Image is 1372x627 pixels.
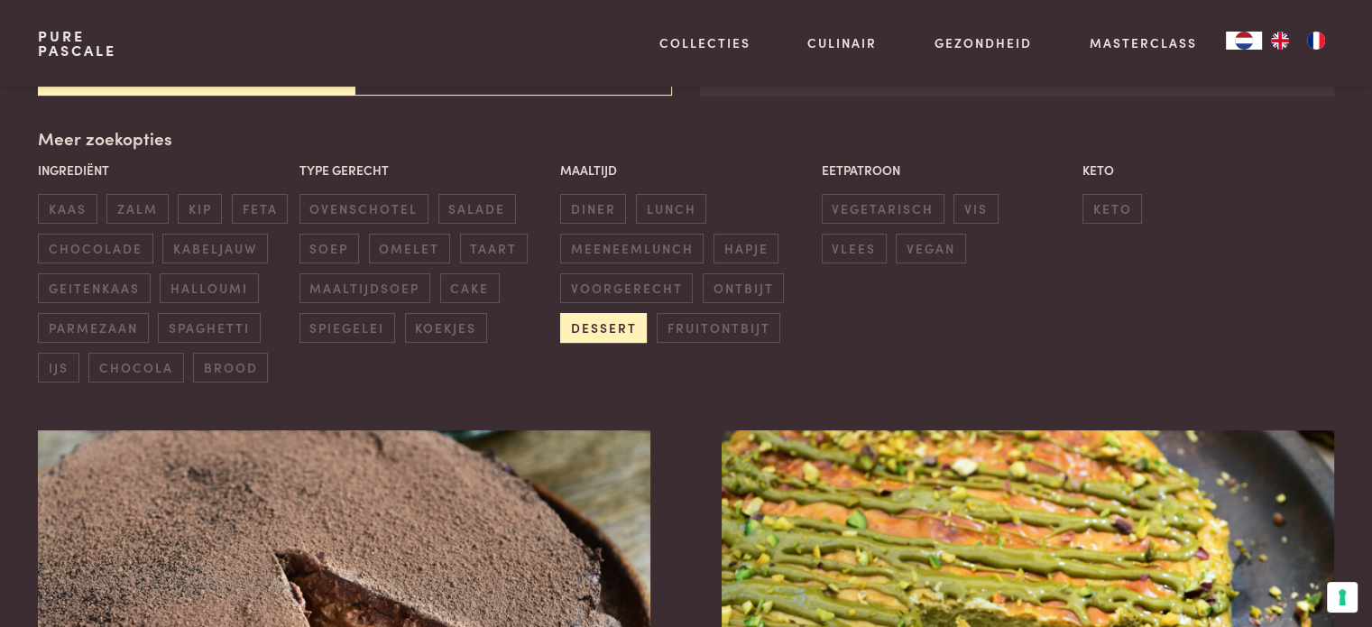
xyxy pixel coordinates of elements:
a: NL [1226,32,1262,50]
span: halloumi [160,273,258,303]
span: meeneemlunch [560,234,704,263]
p: Type gerecht [299,161,551,180]
span: ijs [38,353,78,383]
span: brood [193,353,268,383]
span: parmezaan [38,313,148,343]
span: maaltijdsoep [299,273,430,303]
span: ontbijt [703,273,784,303]
span: cake [440,273,500,303]
span: hapje [714,234,778,263]
a: PurePascale [38,29,116,58]
span: spaghetti [158,313,260,343]
span: spiegelei [299,313,395,343]
span: vegan [896,234,965,263]
span: taart [460,234,528,263]
a: Collecties [659,33,750,52]
span: kip [178,194,222,224]
a: Culinair [807,33,877,52]
a: Masterclass [1090,33,1197,52]
span: omelet [369,234,450,263]
span: vlees [822,234,887,263]
span: fruitontbijt [657,313,780,343]
span: lunch [636,194,706,224]
span: koekjes [405,313,487,343]
button: Uw voorkeuren voor toestemming voor trackingtechnologieën [1327,582,1358,613]
span: kabeljauw [162,234,267,263]
p: Maaltijd [560,161,812,180]
ul: Language list [1262,32,1334,50]
span: vis [953,194,998,224]
span: soep [299,234,359,263]
span: ovenschotel [299,194,428,224]
span: voorgerecht [560,273,693,303]
span: zalm [106,194,168,224]
span: geitenkaas [38,273,150,303]
a: Gezondheid [935,33,1032,52]
p: Keto [1082,161,1334,180]
span: dessert [560,313,647,343]
span: kaas [38,194,97,224]
span: vegetarisch [822,194,944,224]
aside: Language selected: Nederlands [1226,32,1334,50]
span: salade [438,194,516,224]
span: keto [1082,194,1142,224]
div: Language [1226,32,1262,50]
a: FR [1298,32,1334,50]
p: Ingrediënt [38,161,290,180]
span: chocola [88,353,183,383]
span: diner [560,194,626,224]
p: Eetpatroon [822,161,1073,180]
a: EN [1262,32,1298,50]
span: feta [232,194,288,224]
span: chocolade [38,234,152,263]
